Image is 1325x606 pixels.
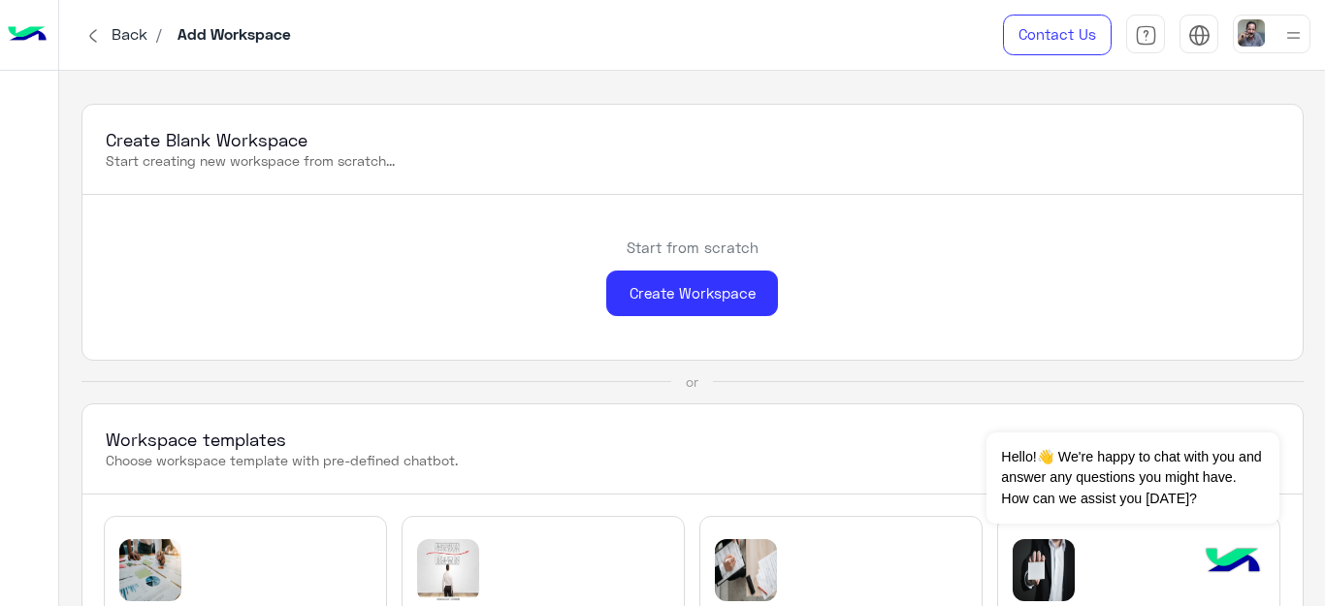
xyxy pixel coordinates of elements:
[105,24,155,43] span: Back
[106,151,1279,171] p: Start creating new workspace from scratch...
[1013,539,1075,601] img: template image
[8,15,47,55] img: Logo
[715,539,777,601] img: template image
[106,128,1279,151] h3: Create Blank Workspace
[1238,19,1265,47] img: userImage
[606,271,778,316] div: Create Workspace
[106,428,1279,451] h3: Workspace templates
[986,432,1278,524] span: Hello!👋 We're happy to chat with you and answer any questions you might have. How can we assist y...
[1126,15,1165,55] a: tab
[81,24,105,48] img: chervon
[627,239,759,256] h6: Start from scratch
[1199,528,1267,596] img: hulul-logo.png
[1135,24,1157,47] img: tab
[1281,23,1306,48] img: profile
[119,539,181,601] img: template image
[1003,15,1112,55] a: Contact Us
[178,22,291,48] p: Add Workspace
[155,24,163,43] span: /
[417,539,479,601] img: template image
[1188,24,1211,47] img: tab
[686,372,698,392] div: or
[106,451,1279,470] p: Choose workspace template with pre-defined chatbot.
